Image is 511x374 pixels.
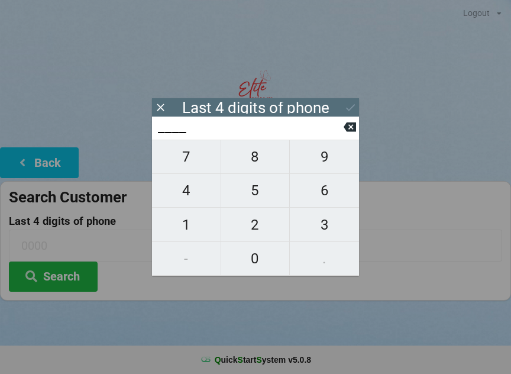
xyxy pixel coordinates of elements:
div: Last 4 digits of phone [182,102,329,114]
button: 4 [152,174,221,208]
span: 9 [290,144,359,169]
button: 6 [290,174,359,208]
button: 7 [152,140,221,174]
span: 5 [221,178,290,203]
span: 4 [152,178,221,203]
span: 0 [221,246,290,271]
span: 2 [221,212,290,237]
span: 1 [152,212,221,237]
button: 8 [221,140,290,174]
span: 3 [290,212,359,237]
span: 6 [290,178,359,203]
button: 9 [290,140,359,174]
button: 1 [152,208,221,241]
button: 2 [221,208,290,241]
button: 0 [221,242,290,276]
span: 8 [221,144,290,169]
span: 7 [152,144,221,169]
button: 3 [290,208,359,241]
button: 5 [221,174,290,208]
